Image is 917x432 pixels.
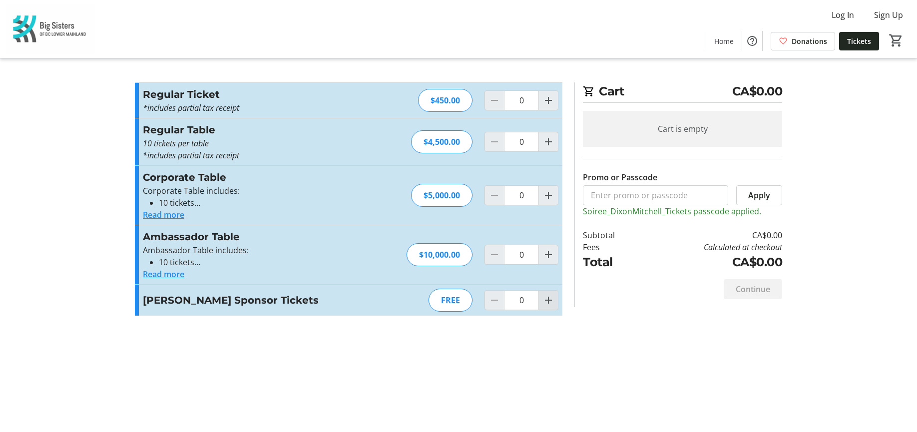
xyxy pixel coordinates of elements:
div: Cart is empty [583,111,782,147]
td: Calculated at checkout [641,241,782,253]
span: CA$0.00 [732,82,783,100]
button: Increment by one [539,132,558,151]
input: Regular Ticket Quantity [504,90,539,110]
em: 10 tickets per table [143,138,209,149]
td: Subtotal [583,229,641,241]
button: Sign Up [866,7,911,23]
td: Fees [583,241,641,253]
td: Total [583,253,641,271]
button: Increment by one [539,91,558,110]
li: 10 tickets [159,197,361,209]
em: *includes partial tax receipt [143,102,239,113]
span: Apply [748,189,770,201]
input: Corporate Table Quantity [504,185,539,205]
a: Home [706,32,742,50]
div: $450.00 [418,89,472,112]
input: Dixon Mitchell Sponsor Tickets Quantity [504,290,539,310]
div: $10,000.00 [407,243,472,266]
em: *includes partial tax receipt [143,150,239,161]
button: Increment by one [539,245,558,264]
span: Home [714,36,734,46]
button: Cart [887,31,905,49]
span: Donations [792,36,827,46]
img: Big Sisters of BC Lower Mainland's Logo [6,4,95,54]
h2: Cart [583,82,782,103]
button: Apply [736,185,782,205]
input: Ambassador Table Quantity [504,245,539,265]
li: 10 tickets [159,256,361,268]
td: CA$0.00 [641,229,782,241]
div: $5,000.00 [411,184,472,207]
button: Log In [824,7,862,23]
span: Sign Up [874,9,903,21]
td: CA$0.00 [641,253,782,271]
button: Increment by one [539,291,558,310]
h3: Corporate Table [143,170,361,185]
h3: Ambassador Table [143,229,361,244]
label: Promo or Passcode [583,171,657,183]
input: Enter promo or passcode [583,185,728,205]
span: Tickets [847,36,871,46]
div: $4,500.00 [411,130,472,153]
h3: Regular Ticket [143,87,361,102]
p: Soiree_DixonMitchell_Tickets passcode applied. [583,205,782,217]
span: Log In [832,9,854,21]
h3: [PERSON_NAME] Sponsor Tickets [143,293,361,308]
button: Increment by one [539,186,558,205]
button: Read more [143,209,184,221]
button: Read more [143,268,184,280]
input: Regular Table Quantity [504,132,539,152]
a: Donations [771,32,835,50]
button: Help [742,31,762,51]
p: Ambassador Table includes: [143,244,361,256]
a: Tickets [839,32,879,50]
div: FREE [429,289,472,312]
p: Corporate Table includes: [143,185,361,197]
h3: Regular Table [143,122,361,137]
